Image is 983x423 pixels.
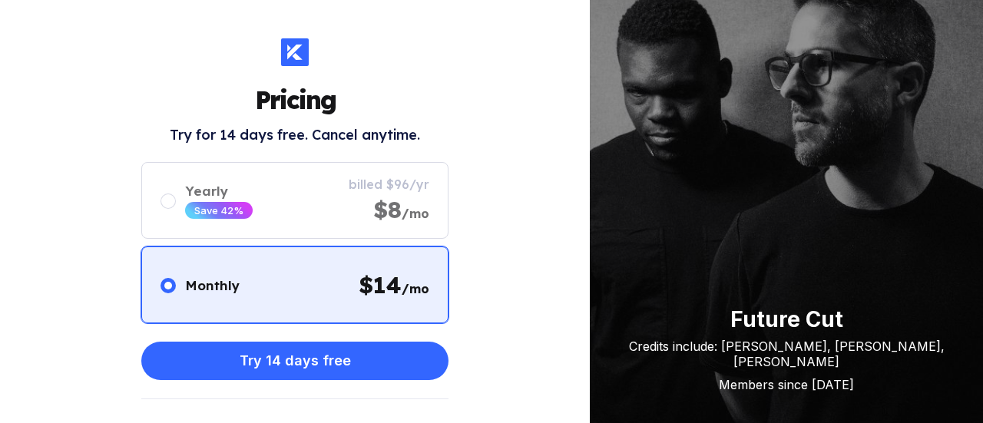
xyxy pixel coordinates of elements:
[240,345,351,376] div: Try 14 days free
[255,84,336,115] h1: Pricing
[621,306,952,332] div: Future Cut
[402,206,429,221] span: /mo
[185,277,240,293] div: Monthly
[621,339,952,369] div: Credits include: [PERSON_NAME], [PERSON_NAME], [PERSON_NAME]
[359,270,429,299] div: $ 14
[402,281,429,296] span: /mo
[349,177,429,192] div: billed $96/yr
[373,195,429,224] div: $8
[170,126,420,144] h2: Try for 14 days free. Cancel anytime.
[621,377,952,392] div: Members since [DATE]
[194,204,243,216] div: Save 42%
[141,342,448,380] button: Try 14 days free
[185,183,253,199] div: Yearly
